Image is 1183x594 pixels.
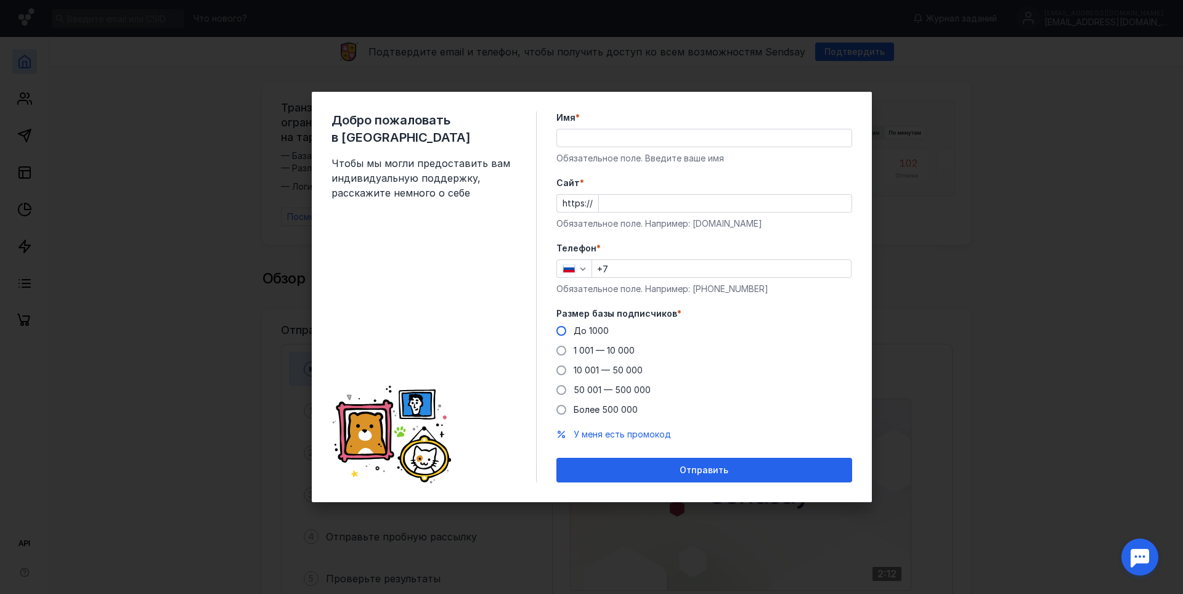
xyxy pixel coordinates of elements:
button: У меня есть промокод [574,428,671,441]
span: Более 500 000 [574,404,638,415]
span: 50 001 — 500 000 [574,384,651,395]
div: Обязательное поле. Например: [PHONE_NUMBER] [556,283,852,295]
span: Телефон [556,242,596,254]
span: 1 001 — 10 000 [574,345,635,356]
span: 10 001 — 50 000 [574,365,643,375]
span: Чтобы мы могли предоставить вам индивидуальную поддержку, расскажите немного о себе [331,156,516,200]
span: У меня есть промокод [574,429,671,439]
span: Cайт [556,177,580,189]
span: Добро пожаловать в [GEOGRAPHIC_DATA] [331,112,516,146]
span: Отправить [680,465,728,476]
button: Отправить [556,458,852,482]
span: До 1000 [574,325,609,336]
span: Имя [556,112,575,124]
div: Обязательное поле. Например: [DOMAIN_NAME] [556,218,852,230]
div: Обязательное поле. Введите ваше имя [556,152,852,165]
span: Размер базы подписчиков [556,307,677,320]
